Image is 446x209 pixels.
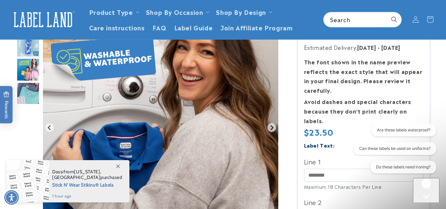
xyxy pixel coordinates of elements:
[3,91,10,119] span: Rewards
[212,4,275,19] summary: Shop By Design
[387,12,401,27] button: Search
[304,43,424,52] p: Estimated Delivery:
[304,156,424,167] label: Line 1
[89,7,133,16] a: Product Type
[5,156,84,176] iframe: Sign Up via Text for Offers
[52,193,122,199] span: 1 hour ago
[142,4,212,19] summary: Shop By Occasion
[357,43,376,51] strong: [DATE]
[17,58,40,81] div: Go to slide 8
[170,19,217,35] a: Label Guide
[8,7,79,32] a: Label Land
[413,178,439,202] iframe: Gorgias live chat messenger
[217,19,296,35] a: Join Affiliate Program
[10,9,76,30] img: Label Land
[304,97,411,124] strong: Avoid dashes and special characters because they don’t print clearly on labels.
[52,180,122,189] span: Stick N' Wear Stikins® Labels
[17,34,40,57] div: Go to slide 7
[153,23,166,31] span: FAQ
[304,58,423,94] strong: The font shown in the name preview reflects the exact style that will appear in your final design...
[52,169,122,180] span: from , purchased
[221,23,292,31] span: Join Affiliate Program
[304,197,424,207] label: Line 2
[304,183,424,190] div: Maximum 18 Characters Per Line
[348,124,439,179] iframe: Gorgias live chat conversation starters
[378,43,380,51] strong: -
[304,141,335,149] label: Label Text:
[85,19,149,35] a: Care instructions
[89,23,145,31] span: Care instructions
[304,126,333,138] span: $23.50
[149,19,170,35] a: FAQ
[17,82,40,105] div: Go to slide 9
[174,23,213,31] span: Label Guide
[74,169,100,175] span: [US_STATE]
[381,43,400,51] strong: [DATE]
[4,190,19,205] div: Accessibility Menu
[146,8,203,16] span: Shop By Occasion
[52,174,100,180] span: [GEOGRAPHIC_DATA]
[45,123,54,132] button: Previous slide
[267,123,276,132] button: Next slide
[85,4,142,19] summary: Product Type
[216,7,266,16] a: Shop By Design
